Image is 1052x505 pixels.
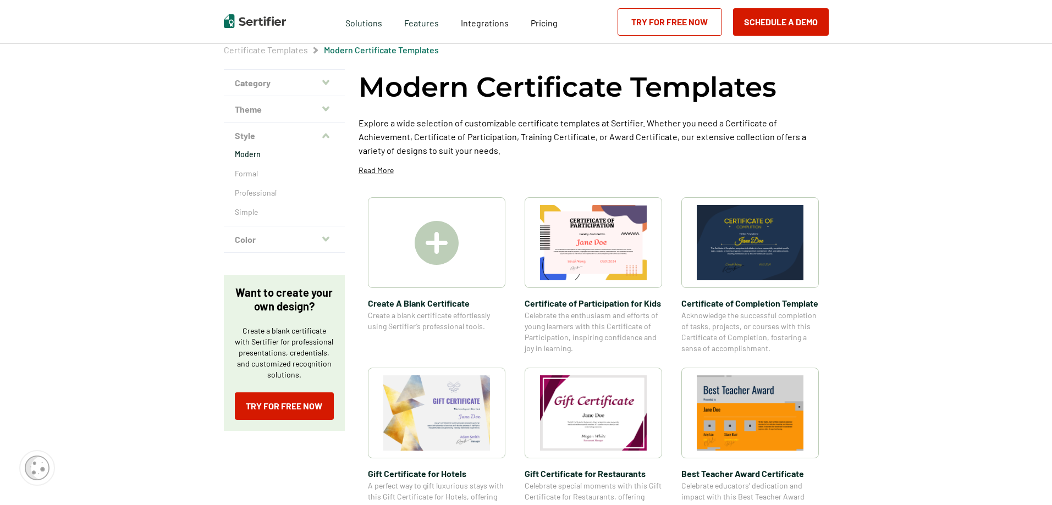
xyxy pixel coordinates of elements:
img: Certificate of Completion Template [697,205,803,280]
p: Want to create your own design? [235,286,334,313]
a: Modern Certificate Templates [324,45,439,55]
button: Schedule a Demo [733,8,829,36]
a: Simple [235,207,334,218]
h1: Modern Certificate Templates [359,69,776,105]
span: Features [404,15,439,29]
span: Gift Certificate​ for Hotels [368,467,505,480]
span: Create a blank certificate effortlessly using Sertifier’s professional tools. [368,310,505,332]
span: Certificate of Completion Template [681,296,819,310]
div: Breadcrumb [224,45,439,56]
button: Color [224,226,345,253]
a: Professional [235,187,334,198]
a: Certificate of Participation for Kids​Certificate of Participation for Kids​Celebrate the enthusi... [525,197,662,354]
span: Celebrate the enthusiasm and efforts of young learners with this Certificate of Participation, in... [525,310,662,354]
a: Pricing [531,15,558,29]
button: Style [224,123,345,149]
img: Gift Certificate​ for Restaurants [540,375,647,451]
a: Certificate of Completion TemplateCertificate of Completion TemplateAcknowledge the successful co... [681,197,819,354]
span: Solutions [345,15,382,29]
iframe: Chat Widget [997,452,1052,505]
img: Sertifier | Digital Credentialing Platform [224,14,286,28]
p: Create a blank certificate with Sertifier for professional presentations, credentials, and custom... [235,325,334,380]
img: Cookie Popup Icon [25,456,49,480]
div: Style [224,149,345,226]
span: Best Teacher Award Certificate​ [681,467,819,480]
a: Try for Free Now [618,8,722,36]
span: Acknowledge the successful completion of tasks, projects, or courses with this Certificate of Com... [681,310,819,354]
span: Create A Blank Certificate [368,296,505,310]
p: Read More [359,165,394,176]
img: Gift Certificate​ for Hotels [383,375,490,451]
p: Explore a wide selection of customizable certificate templates at Sertifier. Whether you need a C... [359,116,829,157]
button: Theme [224,96,345,123]
img: Create A Blank Certificate [415,221,459,265]
img: Certificate of Participation for Kids​ [540,205,647,280]
a: Integrations [461,15,509,29]
a: Certificate Templates [224,45,308,55]
img: Best Teacher Award Certificate​ [697,375,803,451]
span: Pricing [531,18,558,28]
span: Certificate Templates [224,45,308,56]
a: Formal [235,168,334,179]
a: Modern [235,149,334,160]
span: Integrations [461,18,509,28]
span: Certificate of Participation for Kids​ [525,296,662,310]
span: Modern Certificate Templates [324,45,439,56]
button: Category [224,70,345,96]
span: Gift Certificate​ for Restaurants [525,467,662,480]
a: Try for Free Now [235,392,334,420]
